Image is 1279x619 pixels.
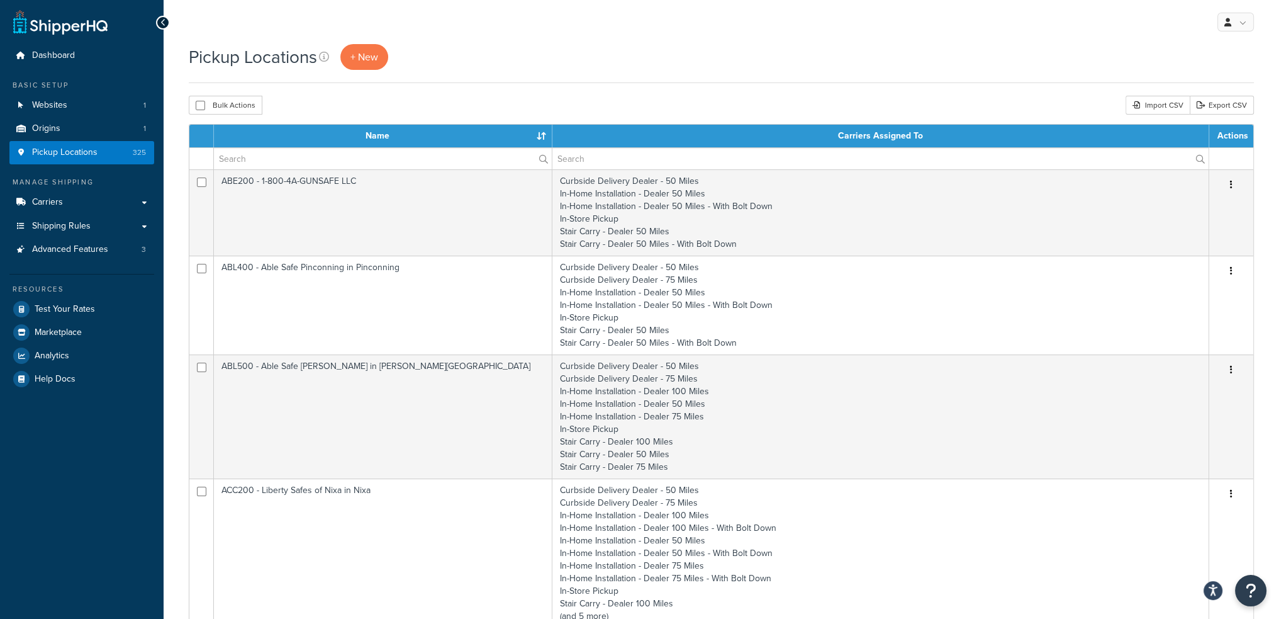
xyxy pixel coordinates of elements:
a: Analytics [9,344,154,367]
input: Search [552,148,1209,169]
a: Origins 1 [9,117,154,140]
span: Test Your Rates [35,304,95,315]
span: Shipping Rules [32,221,91,232]
a: Shipping Rules [9,215,154,238]
td: Curbside Delivery Dealer - 50 Miles In-Home Installation - Dealer 50 Miles In-Home Installation -... [552,169,1209,256]
input: Search [214,148,552,169]
span: Help Docs [35,374,75,385]
li: Origins [9,117,154,140]
td: Curbside Delivery Dealer - 50 Miles Curbside Delivery Dealer - 75 Miles In-Home Installation - De... [552,256,1209,355]
span: 3 [142,244,146,255]
li: Websites [9,94,154,117]
span: 325 [133,147,146,158]
th: Carriers Assigned To [552,125,1209,147]
button: Bulk Actions [189,96,262,115]
span: Analytics [35,351,69,361]
span: Origins [32,123,60,134]
a: Marketplace [9,321,154,344]
td: ABE200 - 1-800-4A-GUNSAFE LLC [214,169,552,256]
li: Advanced Features [9,238,154,261]
div: Import CSV [1125,96,1190,115]
span: Advanced Features [32,244,108,255]
span: 1 [143,123,146,134]
a: Pickup Locations 325 [9,141,154,164]
td: Curbside Delivery Dealer - 50 Miles Curbside Delivery Dealer - 75 Miles In-Home Installation - De... [552,355,1209,479]
span: Pickup Locations [32,147,98,158]
th: Name : activate to sort column ascending [214,125,552,147]
span: Dashboard [32,50,75,61]
a: Export CSV [1190,96,1254,115]
td: ABL500 - Able Safe [PERSON_NAME] in [PERSON_NAME][GEOGRAPHIC_DATA] [214,355,552,479]
div: Manage Shipping [9,177,154,188]
span: Websites [32,100,67,111]
div: Resources [9,284,154,295]
a: Dashboard [9,44,154,67]
a: Advanced Features 3 [9,238,154,261]
span: 1 [143,100,146,111]
span: Carriers [32,197,63,208]
td: ABL400 - Able Safe Pinconning in Pinconning [214,256,552,355]
a: Websites 1 [9,94,154,117]
li: Pickup Locations [9,141,154,164]
a: Test Your Rates [9,298,154,321]
a: Help Docs [9,368,154,390]
a: Carriers [9,191,154,214]
span: + New [350,50,378,64]
button: Open Resource Center [1235,575,1266,606]
div: Basic Setup [9,80,154,91]
a: ShipperHQ Home [13,9,108,35]
span: Marketplace [35,327,82,338]
h1: Pickup Locations [189,45,317,69]
a: + New [340,44,388,70]
th: Actions [1209,125,1253,147]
